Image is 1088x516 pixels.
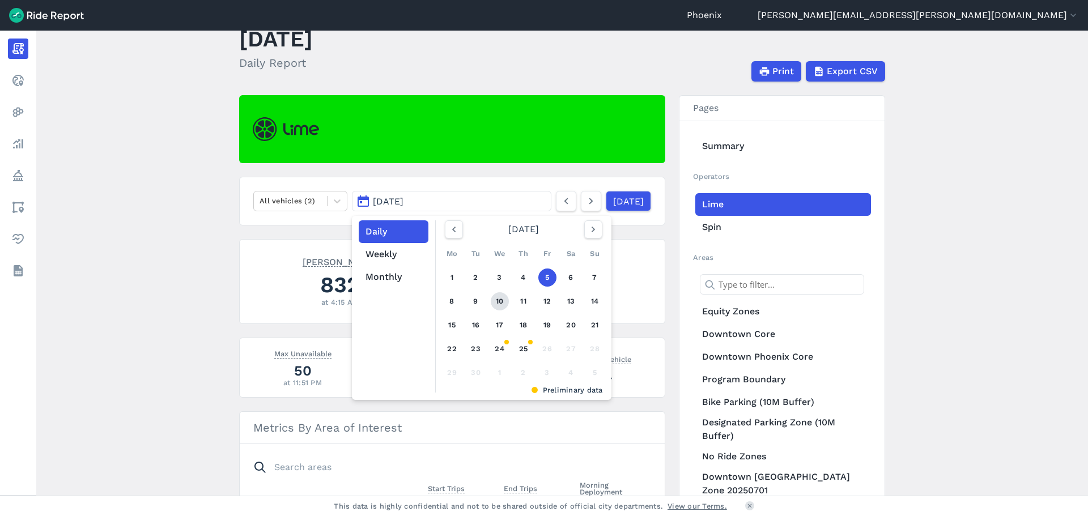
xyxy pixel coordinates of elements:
a: Spin [695,216,871,238]
a: 6 [562,268,580,287]
button: End Trips [504,482,537,496]
div: Th [515,245,533,263]
a: 19 [538,316,556,334]
a: 10 [491,292,509,310]
div: Tu [467,245,485,263]
button: Export CSV [806,61,885,82]
span: [DATE] [373,196,403,207]
a: [DATE] [606,191,651,211]
span: Print [772,65,794,78]
div: 5 [586,364,604,382]
div: Sa [562,245,580,263]
a: 23 [467,340,485,358]
button: Monthly [359,266,428,288]
div: 832 [253,269,427,300]
a: Report [8,39,28,59]
a: 24 [491,340,509,358]
a: 1 [443,268,461,287]
a: Phoenix [687,8,722,22]
a: Downtown Core [695,323,871,346]
a: Program Boundary [695,368,871,391]
a: Datasets [8,261,28,281]
div: Fr [538,245,556,263]
a: 8 [443,292,461,310]
div: 1 [491,364,509,382]
a: 18 [515,316,533,334]
a: Downtown [GEOGRAPHIC_DATA] Zone 20250701 [695,468,871,500]
a: Bike Parking (10M Buffer) [695,391,871,413]
a: Areas [8,197,28,218]
div: Su [586,245,604,263]
button: [DATE] [352,191,551,211]
a: 2 [467,268,485,287]
a: 11 [515,292,533,310]
a: 17 [491,316,509,334]
a: 22 [443,340,461,358]
span: Start Trips [428,482,465,493]
div: Mo [443,245,461,263]
a: Designated Parking Zone (10M Buffer) [695,413,871,445]
a: 12 [538,292,556,310]
div: 4 [562,364,580,382]
div: 27 [562,340,580,358]
a: 21 [586,316,604,334]
a: 4 [515,268,533,287]
button: Weekly [359,243,428,266]
a: View our Terms. [668,501,727,511]
img: Ride Report [9,8,84,23]
a: Realtime [8,70,28,91]
a: Equity Zones [695,300,871,323]
a: Downtown Phoenix Core [695,346,871,368]
button: Morning Deployment [580,479,651,499]
span: Max Unavailable [274,347,331,359]
input: Type to filter... [700,274,864,295]
input: Search areas [246,457,644,477]
a: 9 [467,292,485,310]
div: 30 [467,364,485,382]
span: Morning Deployment [580,479,651,497]
a: 3 [491,268,509,287]
div: Preliminary data [444,385,603,395]
h3: Metrics By Area of Interest [240,412,665,443]
a: Analyze [8,134,28,154]
a: Summary [695,135,871,157]
button: [PERSON_NAME][EMAIL_ADDRESS][PERSON_NAME][DOMAIN_NAME] [758,8,1079,22]
a: Heatmaps [8,102,28,122]
span: [PERSON_NAME] [303,255,378,267]
a: Policy [8,165,28,186]
span: Export CSV [827,65,878,78]
h2: Daily Report [239,54,313,71]
div: at 4:15 AM [253,297,427,308]
button: Start Trips [428,482,465,496]
div: 50 [253,361,352,381]
button: Print [751,61,801,82]
span: End Trips [504,482,537,493]
a: 16 [467,316,485,334]
div: 28 [586,340,604,358]
img: Lime [253,117,319,141]
div: at 11:51 PM [253,377,352,388]
div: 3 [538,364,556,382]
a: Health [8,229,28,249]
div: 26 [538,340,556,358]
a: 20 [562,316,580,334]
a: 13 [562,292,580,310]
button: Daily [359,220,428,243]
div: [DATE] [440,220,607,238]
a: 7 [586,268,604,287]
a: 15 [443,316,461,334]
a: No Ride Zones [695,445,871,468]
a: 25 [515,340,533,358]
div: 29 [443,364,461,382]
h2: Areas [693,252,871,263]
div: 2 [515,364,533,382]
h2: Operators [693,171,871,182]
h1: [DATE] [239,23,313,54]
a: 5 [538,268,556,287]
h3: Pages [679,96,885,121]
a: 14 [586,292,604,310]
a: Lime [695,193,871,216]
div: We [491,245,509,263]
